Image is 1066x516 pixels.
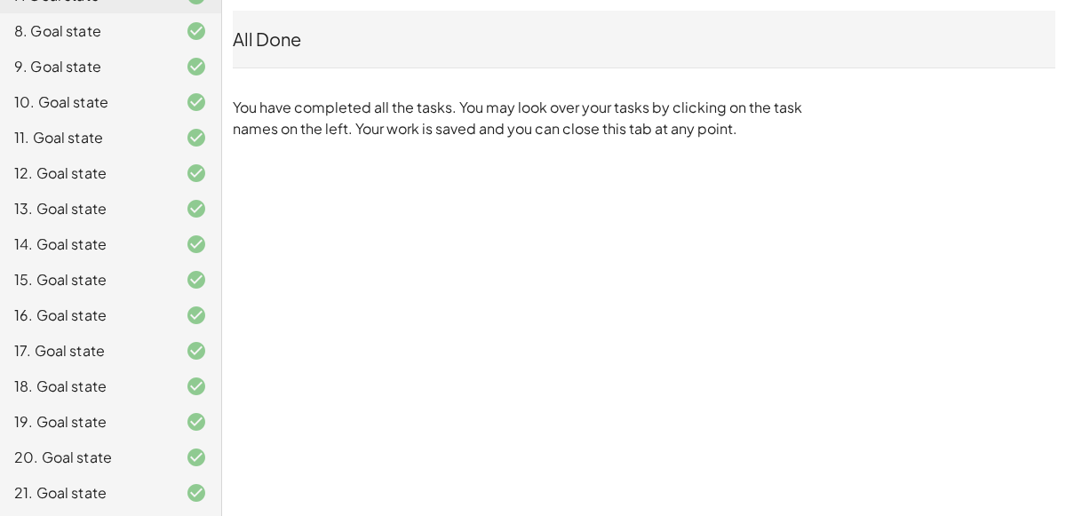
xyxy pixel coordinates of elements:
[233,97,810,139] p: You have completed all the tasks. You may look over your tasks by clicking on the task names on t...
[186,234,207,255] i: Task finished and correct.
[186,376,207,397] i: Task finished and correct.
[186,20,207,42] i: Task finished and correct.
[14,411,157,433] div: 19. Goal state
[14,305,157,326] div: 16. Goal state
[14,163,157,184] div: 12. Goal state
[186,482,207,504] i: Task finished and correct.
[186,305,207,326] i: Task finished and correct.
[14,447,157,468] div: 20. Goal state
[14,376,157,397] div: 18. Goal state
[14,56,157,77] div: 9. Goal state
[233,27,1055,52] div: All Done
[14,234,157,255] div: 14. Goal state
[186,340,207,361] i: Task finished and correct.
[186,91,207,113] i: Task finished and correct.
[186,411,207,433] i: Task finished and correct.
[186,127,207,148] i: Task finished and correct.
[186,269,207,290] i: Task finished and correct.
[14,20,157,42] div: 8. Goal state
[14,127,157,148] div: 11. Goal state
[186,163,207,184] i: Task finished and correct.
[186,447,207,468] i: Task finished and correct.
[14,198,157,219] div: 13. Goal state
[14,482,157,504] div: 21. Goal state
[186,56,207,77] i: Task finished and correct.
[14,340,157,361] div: 17. Goal state
[186,198,207,219] i: Task finished and correct.
[14,269,157,290] div: 15. Goal state
[14,91,157,113] div: 10. Goal state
